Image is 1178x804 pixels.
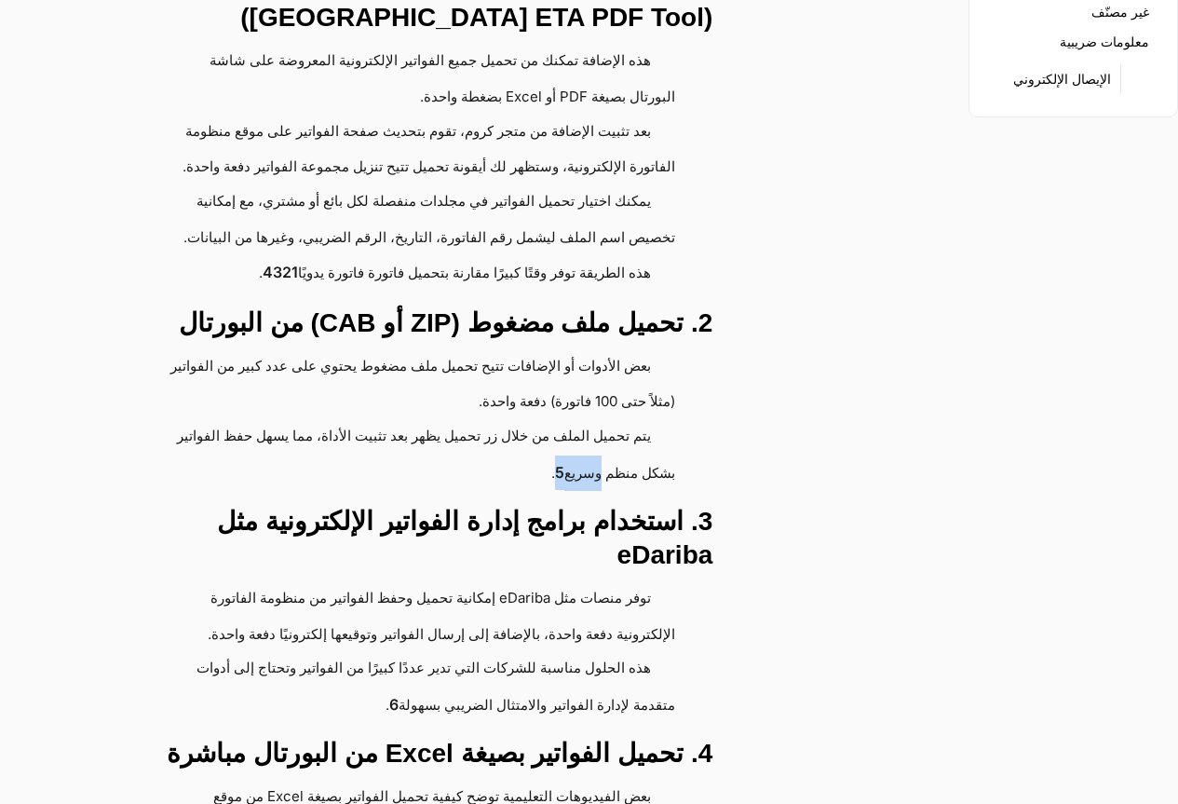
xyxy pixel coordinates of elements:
li: يتم تحميل الملف من خلال زر تحميل يظهر بعد تثبيت الأداة، مما يسهل حفظ الفواتير بشكل منظم وسريع . [151,419,675,491]
li: توفر منصات مثل eDariba إمكانية تحميل وحفظ الفواتير من منظومة الفاتورة الإلكترونية دفعة واحدة، بال... [151,581,675,652]
a: 4 [263,255,273,290]
a: معلومات ضريبية [1060,29,1149,55]
li: بعد تثبيت الإضافة من متجر كروم، تقوم بتحديث صفحة الفواتير على موقع منظومة الفاتورة الإلكترونية، و... [151,115,675,185]
h3: 2. تحميل ملف مضغوط (ZIP أو CAB) من البورتال [132,307,712,340]
h3: 4. تحميل الفواتير بصيغة Excel من البورتال مباشرة [132,737,712,770]
li: يمكنك اختيار تحميل الفواتير في مجلدات منفصلة لكل بائع أو مشتري، مع إمكانية تخصيص اسم الملف ليشمل ... [151,184,675,255]
li: هذه الحلول مناسبة للشركات التي تدير عددًا كبيرًا من الفواتير وتحتاج إلى أدوات متقدمة لإدارة الفوا... [151,651,675,723]
a: 2 [282,255,291,290]
a: 1 [291,255,298,290]
a: 5 [555,456,564,490]
a: الإيصال الإلكتروني [1013,66,1111,92]
a: 3 [273,255,282,290]
a: 6 [389,688,399,722]
li: هذه الطريقة توفر وقتًا كبيرًا مقارنة بتحميل فاتورة فاتورة يدويًا . [151,255,675,293]
h3: 3. استخدام برامج إدارة الفواتير الإلكترونية مثل eDariba [132,505,712,572]
li: هذه الإضافة تمكنك من تحميل جميع الفواتير الإلكترونية المعروضة على شاشة البورتال بصيغة PDF أو Exce... [151,44,675,115]
li: بعض الأدوات أو الإضافات تتيح تحميل ملف مضغوط يحتوي على عدد كبير من الفواتير (مثلاً حتى 100 فاتورة... [151,349,675,420]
